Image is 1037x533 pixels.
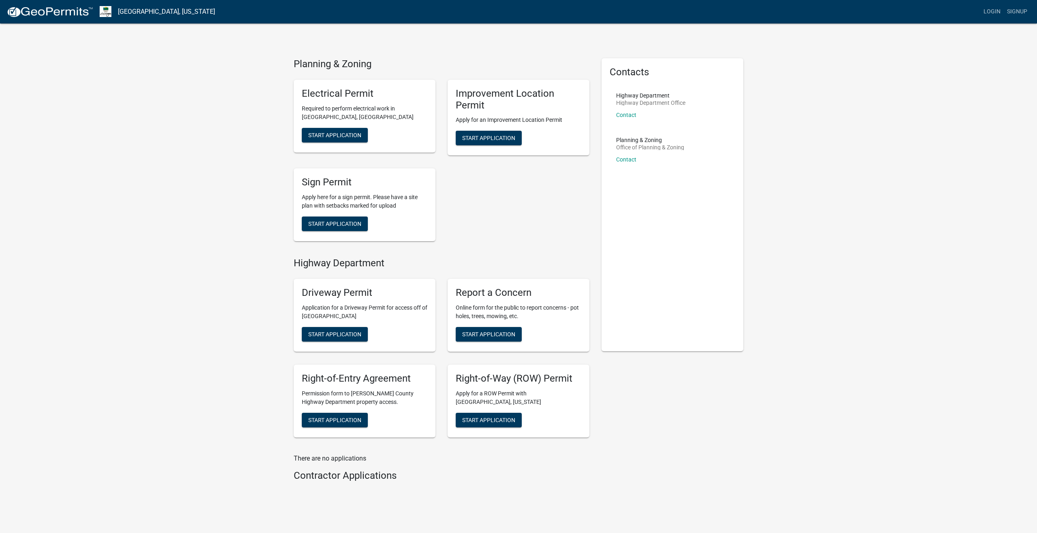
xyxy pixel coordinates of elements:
p: Office of Planning & Zoning [616,144,684,150]
button: Start Application [302,217,368,231]
span: Start Application [462,331,515,337]
p: There are no applications [294,454,589,463]
span: Start Application [308,221,361,227]
h4: Planning & Zoning [294,58,589,70]
img: Morgan County, Indiana [100,6,111,17]
h5: Right-of-Entry Agreement [302,373,427,384]
a: Contact [616,112,636,118]
a: [GEOGRAPHIC_DATA], [US_STATE] [118,5,215,19]
p: Highway Department [616,93,685,98]
button: Start Application [456,413,522,427]
span: Start Application [462,416,515,423]
h5: Report a Concern [456,287,581,299]
p: Permission form to [PERSON_NAME] County Highway Department property access. [302,389,427,406]
wm-workflow-list-section: Contractor Applications [294,470,589,485]
button: Start Application [302,327,368,342]
a: Login [980,4,1004,19]
h5: Sign Permit [302,176,427,188]
p: Application for a Driveway Permit for access off of [GEOGRAPHIC_DATA] [302,304,427,321]
p: Apply for an Improvement Location Permit [456,116,581,124]
h5: Improvement Location Permit [456,88,581,111]
p: Online form for the public to report concerns - pot holes, trees, mowing, etc. [456,304,581,321]
p: Required to perform electrical work in [GEOGRAPHIC_DATA], [GEOGRAPHIC_DATA] [302,104,427,121]
p: Planning & Zoning [616,137,684,143]
button: Start Application [456,131,522,145]
p: Apply here for a sign permit. Please have a site plan with setbacks marked for upload [302,193,427,210]
span: Start Application [462,135,515,141]
span: Start Application [308,132,361,138]
h5: Driveway Permit [302,287,427,299]
span: Start Application [308,416,361,423]
a: Contact [616,156,636,163]
h4: Contractor Applications [294,470,589,482]
p: Apply for a ROW Permit with [GEOGRAPHIC_DATA], [US_STATE] [456,389,581,406]
h5: Right-of-Way (ROW) Permit [456,373,581,384]
h5: Contacts [610,66,735,78]
h4: Highway Department [294,257,589,269]
h5: Electrical Permit [302,88,427,100]
p: Highway Department Office [616,100,685,106]
span: Start Application [308,331,361,337]
button: Start Application [302,128,368,142]
button: Start Application [302,413,368,427]
button: Start Application [456,327,522,342]
a: Signup [1004,4,1031,19]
